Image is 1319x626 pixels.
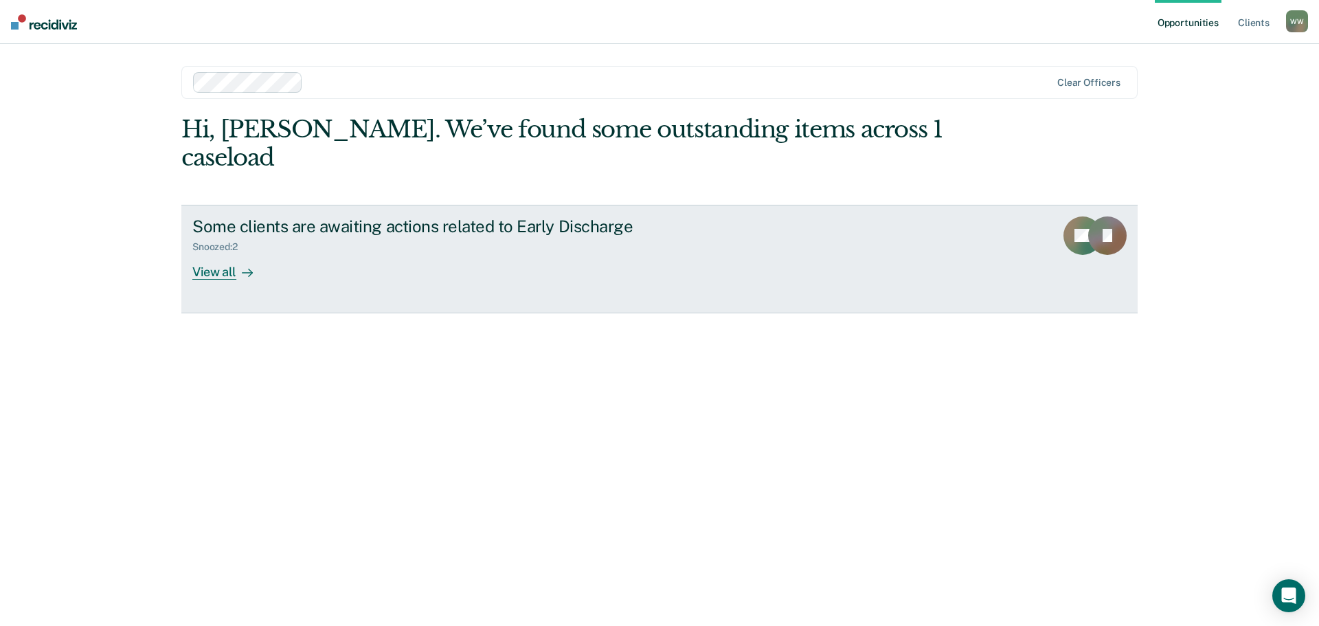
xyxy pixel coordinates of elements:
[192,253,269,280] div: View all
[1272,579,1305,612] div: Open Intercom Messenger
[181,115,947,172] div: Hi, [PERSON_NAME]. We’ve found some outstanding items across 1 caseload
[192,216,675,236] div: Some clients are awaiting actions related to Early Discharge
[11,14,77,30] img: Recidiviz
[1286,10,1308,32] button: WW
[181,205,1138,313] a: Some clients are awaiting actions related to Early DischargeSnoozed:2View all
[1057,77,1120,89] div: Clear officers
[192,241,249,253] div: Snoozed : 2
[1286,10,1308,32] div: W W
